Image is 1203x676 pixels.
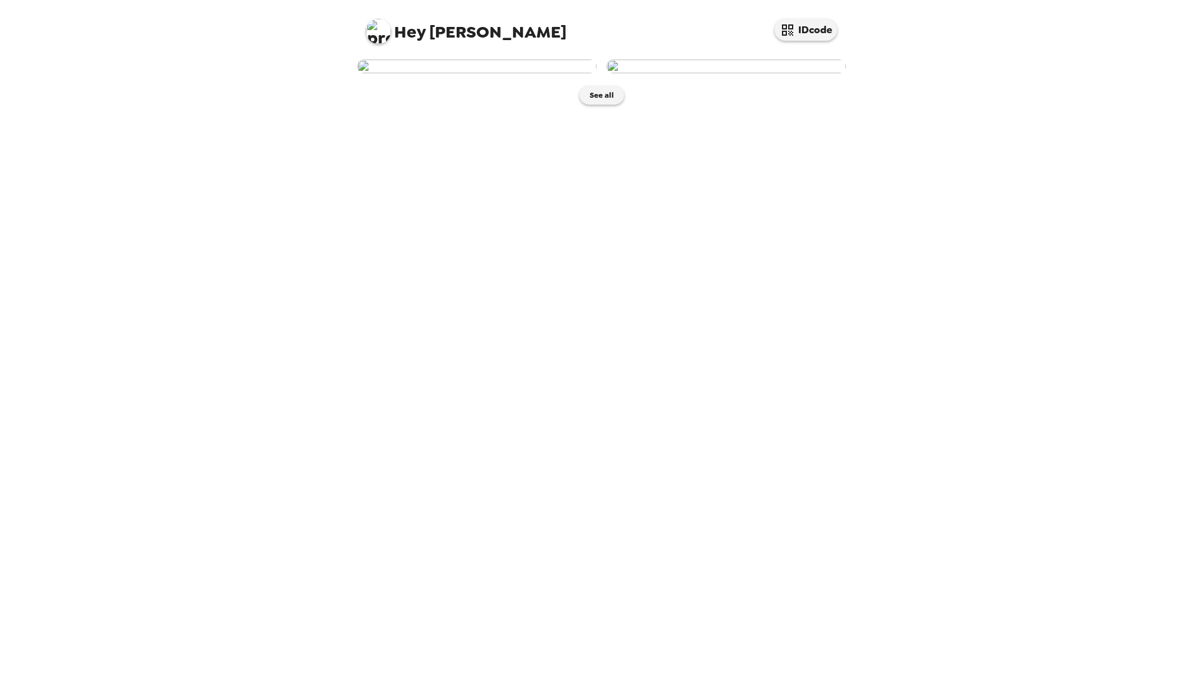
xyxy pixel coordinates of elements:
span: [PERSON_NAME] [366,13,566,41]
img: profile pic [366,19,391,44]
img: user-282345 [607,60,846,73]
button: IDcode [774,19,837,41]
span: Hey [394,21,425,43]
img: user-282462 [357,60,596,73]
button: See all [580,86,624,105]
